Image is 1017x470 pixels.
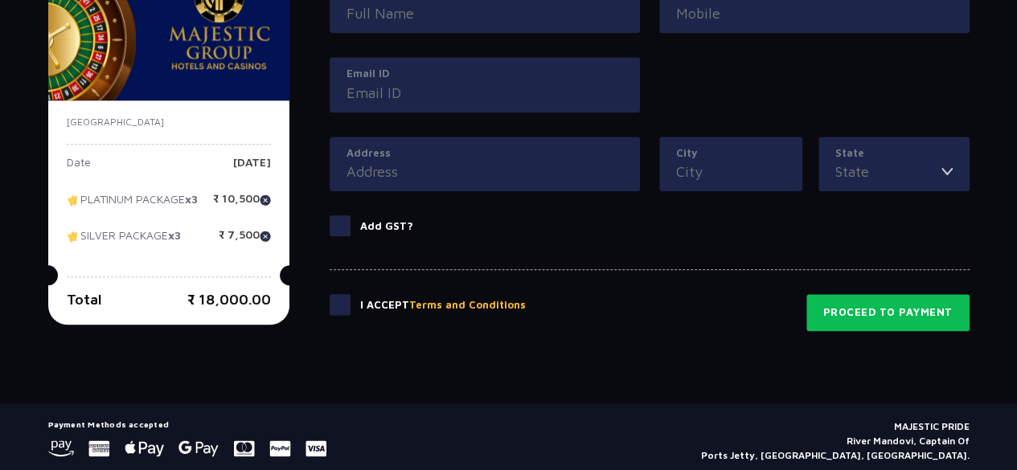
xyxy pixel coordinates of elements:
p: MAJESTIC PRIDE River Mandovi, Captain Of Ports Jetty, [GEOGRAPHIC_DATA], [GEOGRAPHIC_DATA]. [701,419,970,463]
input: Full Name [347,2,623,24]
p: [GEOGRAPHIC_DATA] [67,115,271,129]
p: ₹ 7,500 [219,229,271,253]
p: Total [67,288,102,310]
p: ₹ 18,000.00 [187,288,271,310]
strong: x3 [185,192,198,206]
button: Proceed to Payment [806,294,970,331]
img: toggler icon [941,161,953,182]
button: Terms and Conditions [409,297,526,313]
label: Email ID [347,66,623,82]
label: State [835,145,953,161]
p: Add GST? [360,219,413,235]
img: tikcet [67,229,80,243]
input: Address [347,161,623,182]
strong: x3 [168,228,181,242]
p: I Accept [360,297,526,313]
p: PLATINUM PACKAGE [67,193,198,217]
p: Date [67,157,91,181]
p: ₹ 10,500 [213,193,271,217]
input: Email ID [347,82,623,104]
label: Address [347,145,623,161]
h5: Payment Methods accepted [48,419,326,429]
img: tikcet [67,193,80,207]
p: [DATE] [233,157,271,181]
p: SILVER PACKAGE [67,229,181,253]
label: City [676,145,785,161]
input: State [835,161,941,182]
input: Mobile [676,2,953,24]
input: City [676,161,785,182]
